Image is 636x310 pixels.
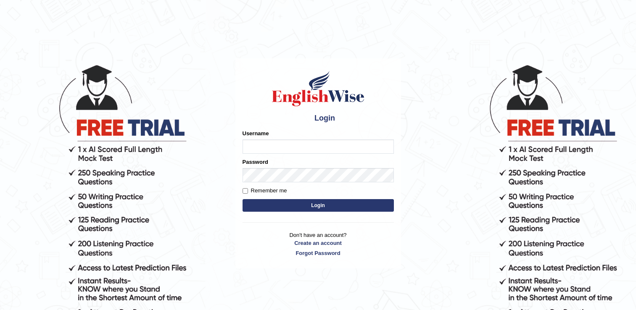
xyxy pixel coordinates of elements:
label: Username [243,129,269,137]
label: Remember me [243,187,287,195]
img: Logo of English Wise sign in for intelligent practice with AI [270,70,366,108]
p: Don't have an account? [243,231,394,257]
a: Create an account [243,239,394,247]
button: Login [243,199,394,212]
a: Forgot Password [243,249,394,257]
h4: Login [243,112,394,125]
label: Password [243,158,268,166]
input: Remember me [243,188,248,194]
